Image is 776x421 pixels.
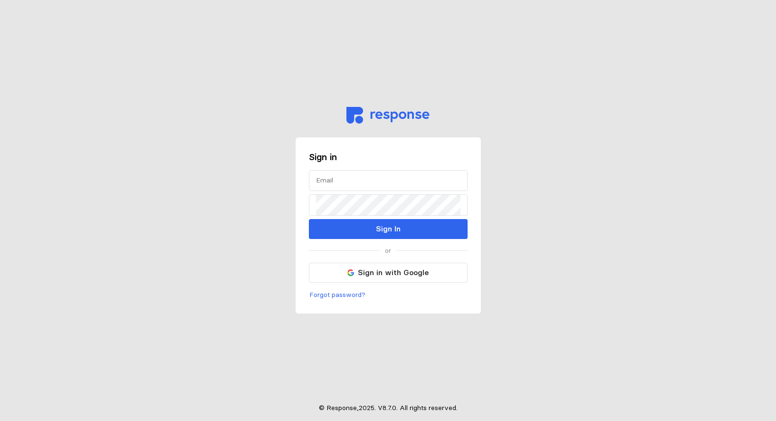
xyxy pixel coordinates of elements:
[309,290,365,300] p: Forgot password?
[309,219,468,239] button: Sign In
[309,263,468,283] button: Sign in with Google
[346,107,430,124] img: svg%3e
[376,223,401,235] p: Sign In
[358,267,429,278] p: Sign in with Google
[309,289,366,301] button: Forgot password?
[316,171,460,191] input: Email
[309,151,468,163] h3: Sign in
[347,269,354,276] img: svg%3e
[319,403,458,413] p: © Response, 2025 . V 8.7.0 . All rights reserved.
[385,246,391,256] p: or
